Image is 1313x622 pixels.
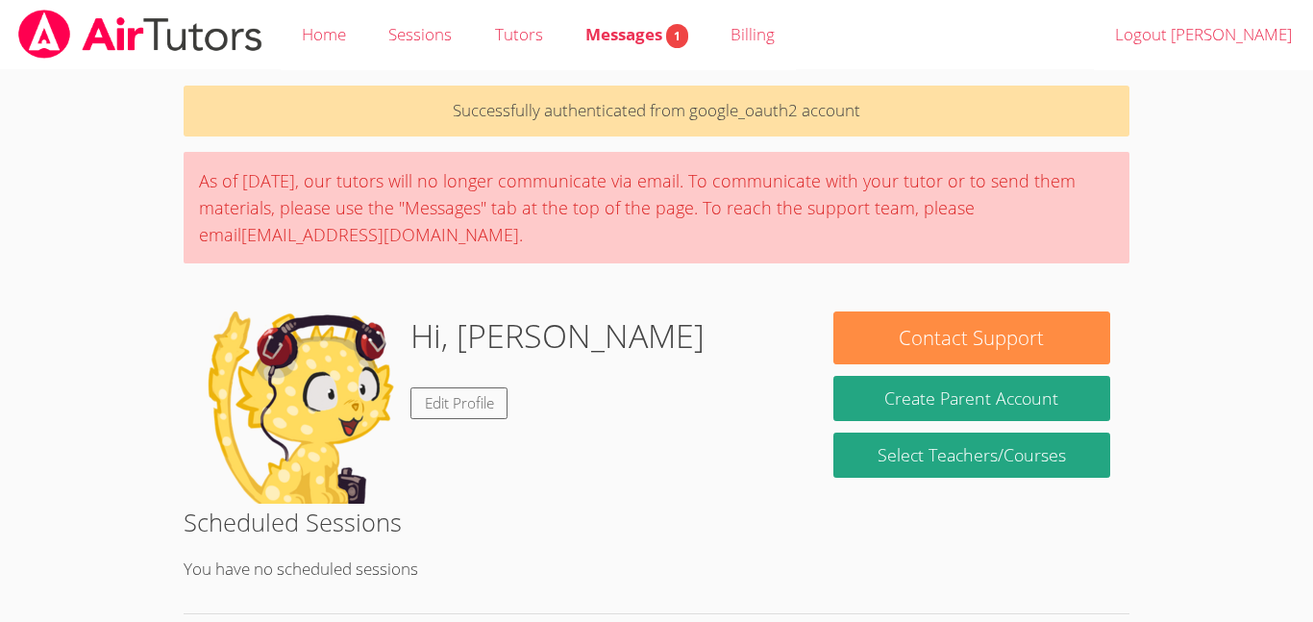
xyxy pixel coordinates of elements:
[184,152,1129,263] div: As of [DATE], our tutors will no longer communicate via email. To communicate with your tutor or ...
[184,504,1129,540] h2: Scheduled Sessions
[833,433,1110,478] a: Select Teachers/Courses
[410,311,705,361] h1: Hi, [PERSON_NAME]
[833,311,1110,364] button: Contact Support
[585,23,688,45] span: Messages
[203,311,395,504] img: default.png
[833,376,1110,421] button: Create Parent Account
[666,24,688,48] span: 1
[16,10,264,59] img: airtutors_banner-c4298cdbf04f3fff15de1276eac7730deb9818008684d7c2e4769d2f7ddbe033.png
[410,387,508,419] a: Edit Profile
[184,86,1129,137] p: Successfully authenticated from google_oauth2 account
[184,556,1129,584] p: You have no scheduled sessions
